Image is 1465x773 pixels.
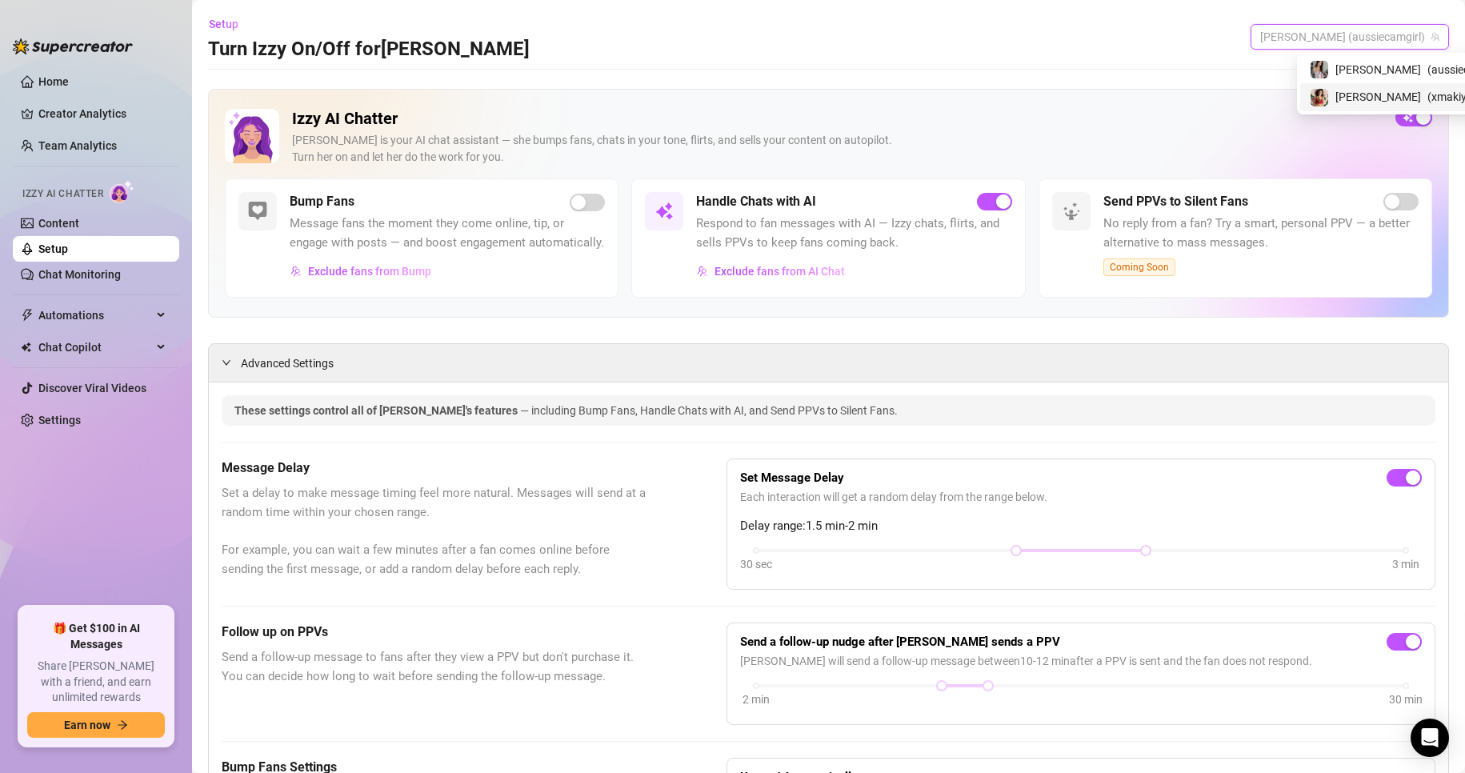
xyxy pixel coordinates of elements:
span: Set a delay to make message timing feel more natural. Messages will send at a random time within ... [222,484,646,579]
img: Izzy AI Chatter [225,109,279,163]
strong: Set Message Delay [740,471,844,485]
button: Exclude fans from Bump [290,258,432,284]
span: [PERSON_NAME] will send a follow-up message between 10 - 12 min after a PPV is sent and the fan d... [740,652,1422,670]
img: Maki [1311,61,1328,78]
img: AI Chatter [110,180,134,203]
div: 2 min [743,691,770,708]
img: svg%3e [654,202,674,221]
h5: Send PPVs to Silent Fans [1103,192,1248,211]
div: 30 min [1389,691,1423,708]
button: Earn nowarrow-right [27,712,165,738]
h3: Turn Izzy On/Off for [PERSON_NAME] [208,37,530,62]
a: Setup [38,242,68,255]
span: Respond to fan messages with AI — Izzy chats, flirts, and sells PPVs to keep fans coming back. [696,214,1011,252]
span: team [1431,32,1440,42]
span: Earn now [64,719,110,731]
span: expanded [222,358,231,367]
span: Send a follow-up message to fans after they view a PPV but don't purchase it. You can decide how ... [222,648,646,686]
span: Maki (aussiecamgirl) [1260,25,1439,49]
a: Chat Monitoring [38,268,121,281]
span: Advanced Settings [241,354,334,372]
a: Creator Analytics [38,101,166,126]
span: Izzy AI Chatter [22,186,103,202]
span: Delay range: 1.5 min - 2 min [740,517,1422,536]
img: maki [1311,89,1328,106]
span: arrow-right [117,719,128,731]
img: svg%3e [697,266,708,277]
span: [PERSON_NAME] [1335,61,1421,78]
span: thunderbolt [21,309,34,322]
span: Each interaction will get a random delay from the range below. [740,488,1422,506]
span: Chat Copilot [38,334,152,360]
span: [PERSON_NAME] [1335,88,1421,106]
span: Setup [209,18,238,30]
div: expanded [222,354,241,371]
h5: Message Delay [222,459,646,478]
span: Automations [38,302,152,328]
strong: Send a follow-up nudge after [PERSON_NAME] sends a PPV [740,635,1060,649]
button: Setup [208,11,251,37]
span: These settings control all of [PERSON_NAME]'s features [234,404,520,417]
img: logo-BBDzfeDw.svg [13,38,133,54]
img: svg%3e [1062,202,1081,221]
span: — including Bump Fans, Handle Chats with AI, and Send PPVs to Silent Fans. [520,404,898,417]
a: Content [38,217,79,230]
h5: Bump Fans [290,192,354,211]
div: [PERSON_NAME] is your AI chat assistant — she bumps fans, chats in your tone, flirts, and sells y... [292,132,1383,166]
h5: Handle Chats with AI [696,192,816,211]
img: svg%3e [248,202,267,221]
span: Coming Soon [1103,258,1175,276]
span: Exclude fans from AI Chat [714,265,845,278]
a: Settings [38,414,81,427]
span: 🎁 Get $100 in AI Messages [27,621,165,652]
button: Exclude fans from AI Chat [696,258,846,284]
div: 3 min [1392,555,1419,573]
span: Message fans the moment they come online, tip, or engage with posts — and boost engagement automa... [290,214,605,252]
h5: Follow up on PPVs [222,623,646,642]
span: No reply from a fan? Try a smart, personal PPV — a better alternative to mass messages. [1103,214,1419,252]
span: Share [PERSON_NAME] with a friend, and earn unlimited rewards [27,659,165,706]
span: Exclude fans from Bump [308,265,431,278]
div: 30 sec [740,555,772,573]
a: Home [38,75,69,88]
div: Open Intercom Messenger [1411,719,1449,757]
a: Team Analytics [38,139,117,152]
a: Discover Viral Videos [38,382,146,395]
img: svg%3e [290,266,302,277]
img: Chat Copilot [21,342,31,353]
h2: Izzy AI Chatter [292,109,1383,129]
